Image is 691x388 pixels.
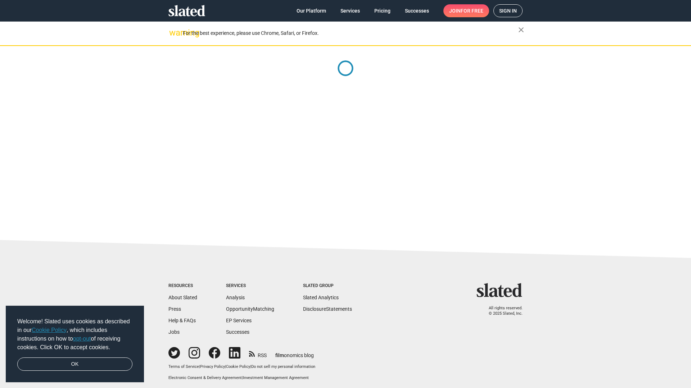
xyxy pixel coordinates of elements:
[443,4,489,17] a: Joinfor free
[225,364,226,369] span: |
[242,375,243,380] span: |
[168,375,242,380] a: Electronic Consent & Delivery Agreement
[200,364,225,369] a: Privacy Policy
[499,5,517,17] span: Sign in
[17,357,132,371] a: dismiss cookie message
[303,283,352,289] div: Slated Group
[168,283,197,289] div: Resources
[249,348,267,359] a: RSS
[275,352,284,358] span: film
[168,318,196,323] a: Help & FAQs
[335,4,366,17] a: Services
[226,295,245,300] a: Analysis
[517,26,525,34] mat-icon: close
[226,318,252,323] a: EP Services
[199,364,200,369] span: |
[405,4,429,17] span: Successes
[449,4,483,17] span: Join
[461,4,483,17] span: for free
[226,283,274,289] div: Services
[251,364,315,370] button: Do not sell my personal information
[340,4,360,17] span: Services
[226,364,250,369] a: Cookie Policy
[73,336,91,342] a: opt-out
[303,306,352,312] a: DisclosureStatements
[6,306,144,383] div: cookieconsent
[32,327,67,333] a: Cookie Policy
[374,4,390,17] span: Pricing
[481,306,523,316] p: All rights reserved. © 2025 Slated, Inc.
[291,4,332,17] a: Our Platform
[168,329,180,335] a: Jobs
[183,28,518,38] div: For the best experience, please use Chrome, Safari, or Firefox.
[168,364,199,369] a: Terms of Service
[369,4,396,17] a: Pricing
[169,28,178,37] mat-icon: warning
[17,317,132,352] span: Welcome! Slated uses cookies as described in our , which includes instructions on how to of recei...
[275,346,314,359] a: filmonomics blog
[168,306,181,312] a: Press
[303,295,339,300] a: Slated Analytics
[243,375,309,380] a: Investment Management Agreement
[250,364,251,369] span: |
[226,306,274,312] a: OpportunityMatching
[226,329,249,335] a: Successes
[493,4,523,17] a: Sign in
[297,4,326,17] span: Our Platform
[399,4,435,17] a: Successes
[168,295,197,300] a: About Slated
